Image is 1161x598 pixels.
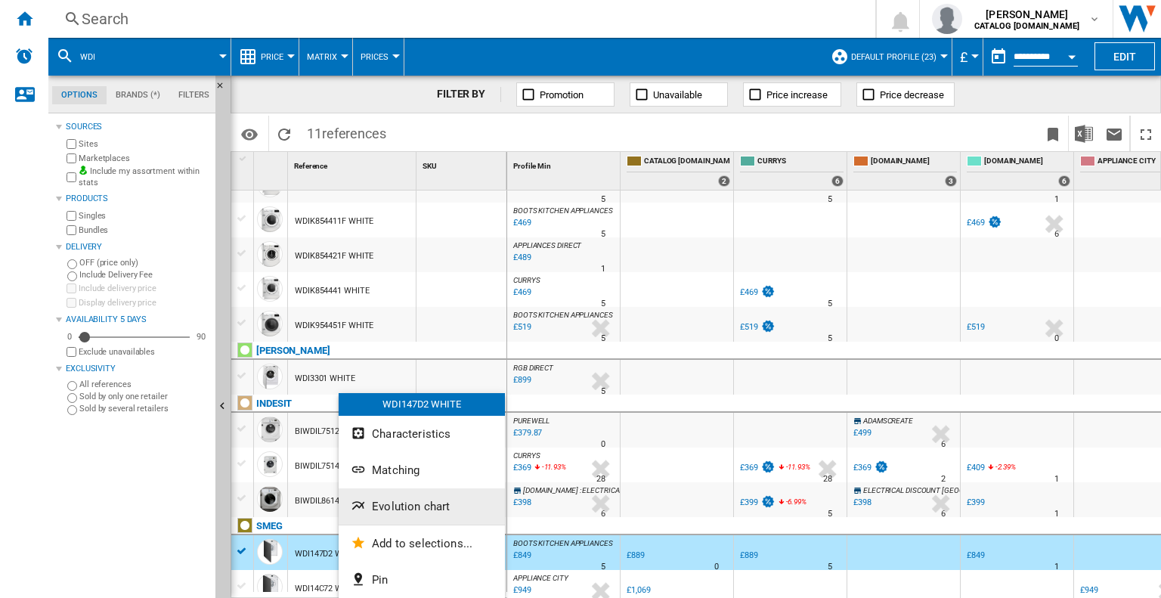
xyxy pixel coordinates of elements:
span: Matching [372,463,420,477]
span: Characteristics [372,427,450,441]
span: Pin [372,573,388,587]
span: Add to selections... [372,537,472,550]
button: Add to selections... [339,525,505,562]
button: Evolution chart [339,488,505,525]
button: Characteristics [339,416,505,452]
span: Evolution chart [372,500,450,513]
div: WDI147D2 WHITE [339,393,505,416]
button: Pin... [339,562,505,598]
button: Matching [339,452,505,488]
